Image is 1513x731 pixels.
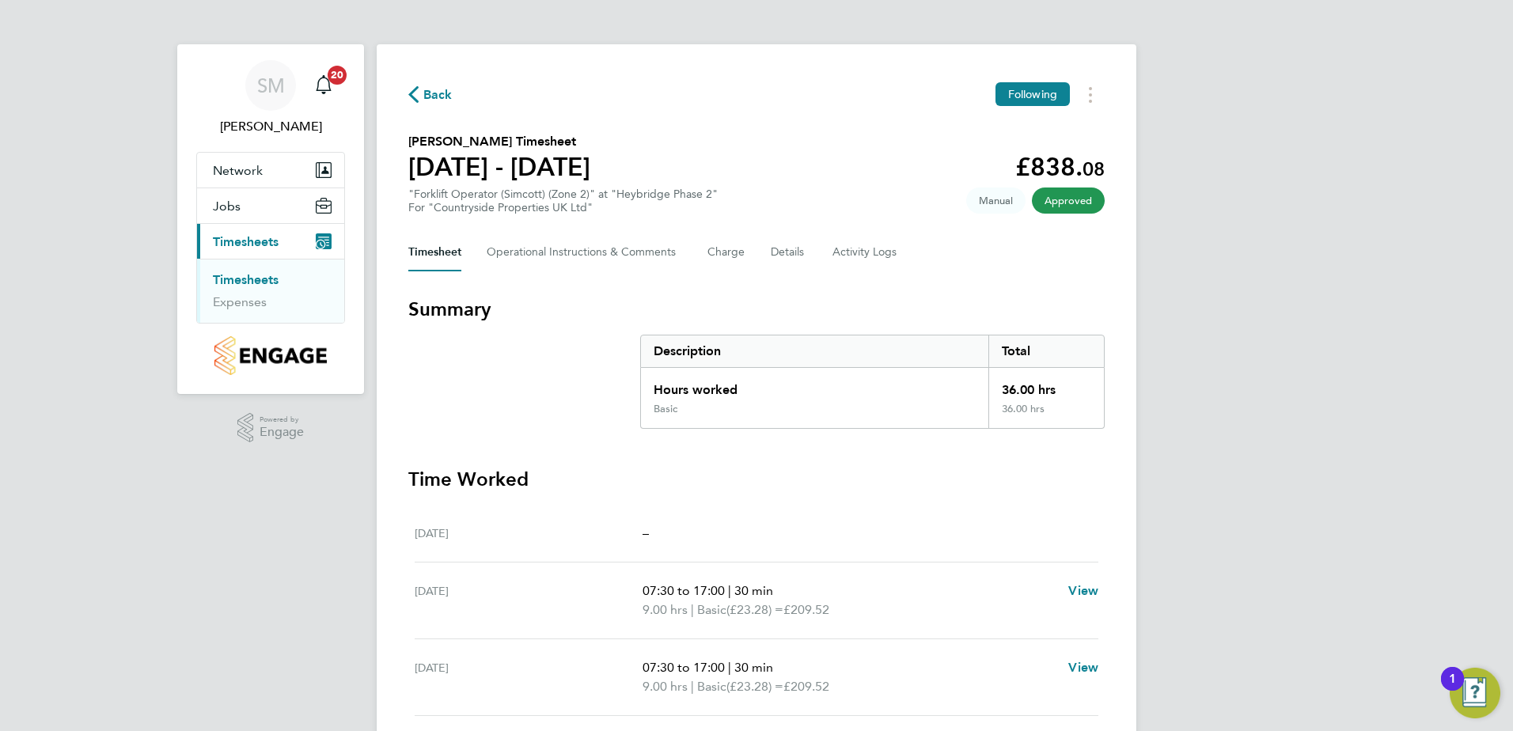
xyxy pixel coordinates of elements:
span: 07:30 to 17:00 [643,660,725,675]
div: 36.00 hrs [988,403,1104,428]
nav: Main navigation [177,44,364,394]
span: 07:30 to 17:00 [643,583,725,598]
span: | [728,660,731,675]
button: Details [771,233,807,271]
span: | [691,679,694,694]
span: – [643,525,649,540]
span: 30 min [734,583,773,598]
button: Timesheet [408,233,461,271]
a: Go to home page [196,336,345,375]
span: Basic [697,600,726,619]
span: This timesheet was manually created. [966,187,1026,214]
span: Timesheets [213,234,279,249]
button: Back [408,85,453,104]
span: SM [257,75,285,96]
button: Network [197,153,344,187]
span: £209.52 [783,679,829,694]
div: Timesheets [197,259,344,323]
button: Timesheets [197,224,344,259]
span: Back [423,85,453,104]
span: (£23.28) = [726,602,783,617]
button: Open Resource Center, 1 new notification [1450,668,1500,718]
div: Total [988,335,1104,367]
div: [DATE] [415,658,643,696]
button: Jobs [197,188,344,223]
span: Following [1008,87,1057,101]
span: | [728,583,731,598]
button: Charge [707,233,745,271]
h1: [DATE] - [DATE] [408,151,590,183]
h2: [PERSON_NAME] Timesheet [408,132,590,151]
button: Activity Logs [832,233,899,271]
span: £209.52 [783,602,829,617]
span: View [1068,583,1098,598]
span: 30 min [734,660,773,675]
span: Engage [260,426,304,439]
a: 20 [308,60,339,111]
div: 1 [1449,679,1456,699]
div: Basic [654,403,677,415]
span: 9.00 hrs [643,602,688,617]
a: Expenses [213,294,267,309]
a: View [1068,658,1098,677]
span: View [1068,660,1098,675]
span: Stephen Mitchinson [196,117,345,136]
h3: Time Worked [408,467,1105,492]
div: Summary [640,335,1105,429]
span: 20 [328,66,347,85]
h3: Summary [408,297,1105,322]
a: View [1068,581,1098,600]
span: This timesheet has been approved. [1032,187,1105,214]
div: Description [641,335,988,367]
div: For "Countryside Properties UK Ltd" [408,201,718,214]
div: 36.00 hrs [988,368,1104,403]
span: | [691,602,694,617]
span: Powered by [260,413,304,426]
button: Timesheets Menu [1076,82,1105,107]
span: Jobs [213,199,241,214]
div: [DATE] [415,524,643,543]
img: countryside-properties-logo-retina.png [214,336,326,375]
span: Basic [697,677,726,696]
a: Powered byEngage [237,413,305,443]
button: Operational Instructions & Comments [487,233,682,271]
span: 08 [1083,157,1105,180]
button: Following [995,82,1070,106]
app-decimal: £838. [1015,152,1105,182]
div: [DATE] [415,581,643,619]
span: Network [213,163,263,178]
span: 9.00 hrs [643,679,688,694]
span: (£23.28) = [726,679,783,694]
a: SM[PERSON_NAME] [196,60,345,136]
div: Hours worked [641,368,988,403]
a: Timesheets [213,272,279,287]
div: "Forklift Operator (Simcott) (Zone 2)" at "Heybridge Phase 2" [408,187,718,214]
